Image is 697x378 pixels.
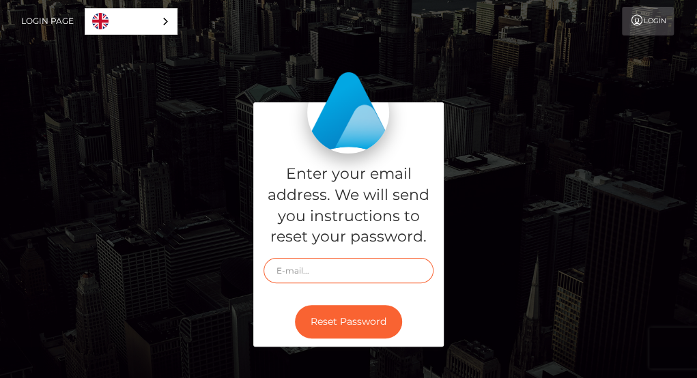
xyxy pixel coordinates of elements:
a: Login Page [21,7,74,35]
img: MassPay Login [307,72,389,154]
aside: Language selected: English [85,8,177,35]
h5: Enter your email address. We will send you instructions to reset your password. [264,164,434,248]
div: Language [85,8,177,35]
a: Login [622,7,674,35]
input: E-mail... [264,258,434,283]
a: English [85,9,177,34]
button: Reset Password [295,305,402,338]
